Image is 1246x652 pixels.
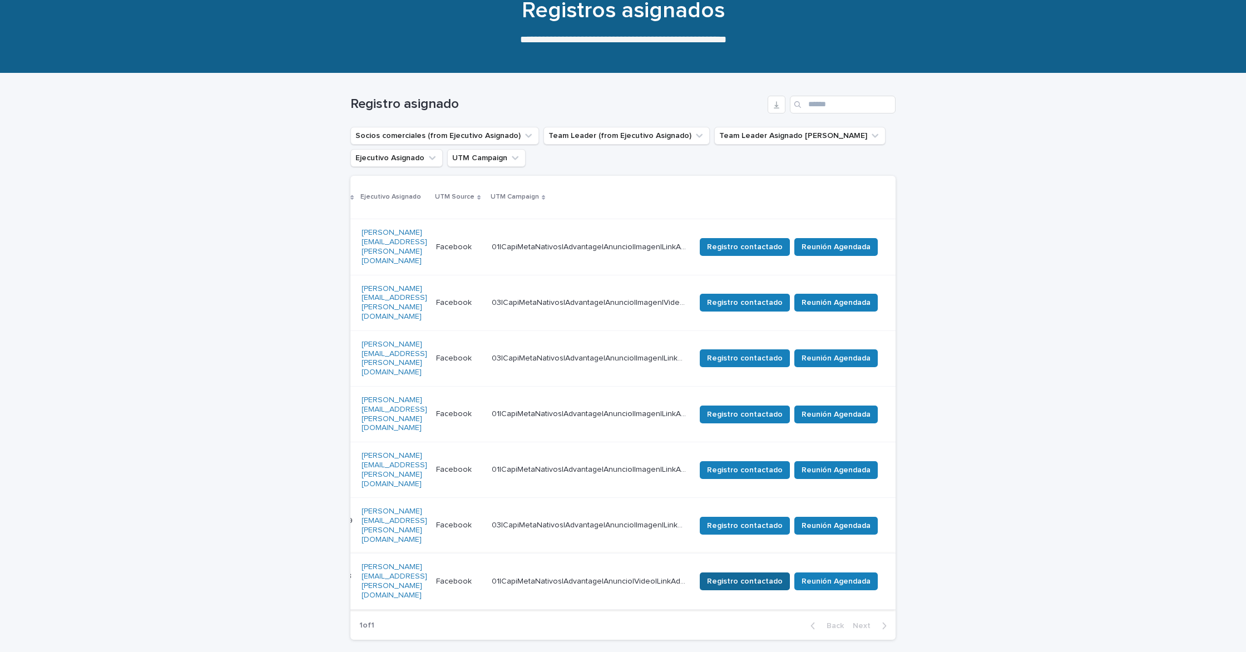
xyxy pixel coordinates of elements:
button: Registro contactado [700,294,790,312]
span: Reunión Agendada [802,520,871,531]
button: Reunión Agendada [794,406,878,423]
span: Registro contactado [707,241,783,253]
p: Facebook [436,352,474,363]
p: 01|CapiMetaNativos|Advantage|Anuncio|Imagen|LinkAd|AON|Agosto|2025|Capitalizarme|SinPie|Nueva_Calif [492,407,689,419]
span: Reunión Agendada [802,465,871,476]
p: 01|CapiMetaNativos|Advantage|Anuncio|Video|LinkAd|Octubre|2025|Influencer|JuanPabloVallejos|V1|Co... [492,575,689,586]
p: UTM Campaign [491,191,539,203]
span: Back [820,622,844,630]
span: Registro contactado [707,465,783,476]
button: Reunión Agendada [794,572,878,590]
span: Registro contactado [707,576,783,587]
button: Registro contactado [700,349,790,367]
button: Reunión Agendada [794,517,878,535]
button: Reunión Agendada [794,294,878,312]
button: Registro contactado [700,517,790,535]
span: Registro contactado [707,353,783,364]
button: Reunión Agendada [794,238,878,256]
span: Reunión Agendada [802,241,871,253]
a: [PERSON_NAME][EMAIL_ADDRESS][PERSON_NAME][DOMAIN_NAME] [362,507,427,544]
p: Facebook [436,296,474,308]
span: Reunión Agendada [802,409,871,420]
input: Search [790,96,896,113]
span: Reunión Agendada [802,576,871,587]
button: UTM Campaign [447,149,526,167]
p: Facebook [436,518,474,530]
button: Registro contactado [700,238,790,256]
span: Reunión Agendada [802,353,871,364]
a: [PERSON_NAME][EMAIL_ADDRESS][PERSON_NAME][DOMAIN_NAME] [362,228,427,265]
p: 01|CapiMetaNativos|Advantage|Anuncio|Imagen|LinkAd|AON|Julio|2025|Capitalizarme|SinPie|Nueva [492,463,689,475]
span: Next [853,622,877,630]
button: Registro contactado [700,406,790,423]
span: Registro contactado [707,297,783,308]
p: Facebook [436,463,474,475]
button: Reunión Agendada [794,349,878,367]
p: 03|CapiMetaNativos|Advantage|Anuncio|Imagen|LinkAd|AON|Octubre|2025|Team_Lynch|V3_Complementa [492,518,689,530]
a: [PERSON_NAME][EMAIL_ADDRESS][PERSON_NAME][DOMAIN_NAME] [362,396,427,433]
a: [PERSON_NAME][EMAIL_ADDRESS][PERSON_NAME][DOMAIN_NAME] [362,451,427,488]
p: 03|CapiMetaNativos|Advantage|Anuncio|Imagen|LinkAd|MELI|Octubre|2025|Complementa|V2_MasInfo [492,352,689,363]
span: Registro contactado [707,520,783,531]
button: Registro contactado [700,461,790,479]
a: [PERSON_NAME][EMAIL_ADDRESS][PERSON_NAME][DOMAIN_NAME] [362,562,427,600]
span: Reunión Agendada [802,297,871,308]
span: Registro contactado [707,409,783,420]
button: Team Leader Asignado LLamados [714,127,886,145]
button: Next [848,621,896,631]
a: [PERSON_NAME][EMAIL_ADDRESS][PERSON_NAME][DOMAIN_NAME] [362,340,427,377]
button: Ejecutivo Asignado [350,149,443,167]
button: Socios comerciales (from Ejecutivo Asignado) [350,127,539,145]
p: Facebook [436,407,474,419]
p: Facebook [436,240,474,252]
p: 03|CapiMetaNativos|Advantage|Anuncio|Imagen|Video|AON|Julio|2025|Capitalizarme|SinAhorro|Nueva [492,296,689,308]
button: Team Leader (from Ejecutivo Asignado) [543,127,710,145]
button: Back [802,621,848,631]
button: Registro contactado [700,572,790,590]
p: 01|CapiMetaNativos|Advantage|Anuncio|Imagen|LinkAd|AON|Agosto|2025|SinPie|Nueva_Calif [492,240,689,252]
a: [PERSON_NAME][EMAIL_ADDRESS][PERSON_NAME][DOMAIN_NAME] [362,284,427,322]
p: 1 of 1 [350,612,383,639]
p: UTM Source [435,191,474,203]
button: Reunión Agendada [794,461,878,479]
p: Ejecutivo Asignado [360,191,421,203]
p: Facebook [436,575,474,586]
h1: Registro asignado [350,96,763,112]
